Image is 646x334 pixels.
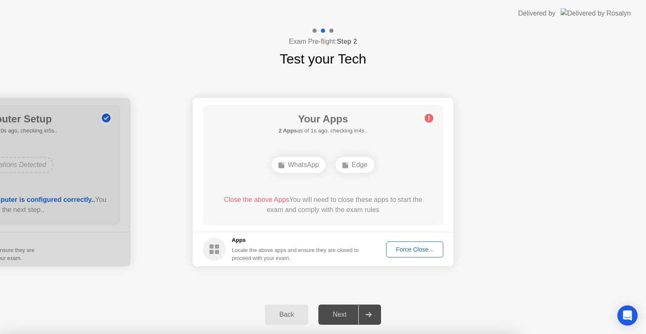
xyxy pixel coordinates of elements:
[272,157,326,173] div: WhatsApp
[280,49,366,69] h1: Test your Tech
[561,8,631,18] img: Delivered by Rosalyn
[518,8,556,19] div: Delivered by
[224,196,289,203] span: Close the above Apps
[389,246,440,253] div: Force Close...
[232,236,359,244] h5: Apps
[336,157,374,173] div: Edge
[278,127,367,135] h5: as of 1s ago, checking in4s..
[278,111,367,127] h1: Your Apps
[289,37,357,47] h4: Exam Pre-flight:
[278,127,297,134] b: 2 Apps
[215,195,432,215] div: You will need to close these apps to start the exam and comply with the exam rules
[321,311,358,318] div: Next
[267,311,306,318] div: Back
[617,305,638,326] div: Open Intercom Messenger
[337,38,357,45] b: Step 2
[232,246,359,262] div: Locate the above apps and ensure they are closed to proceed with your exam.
